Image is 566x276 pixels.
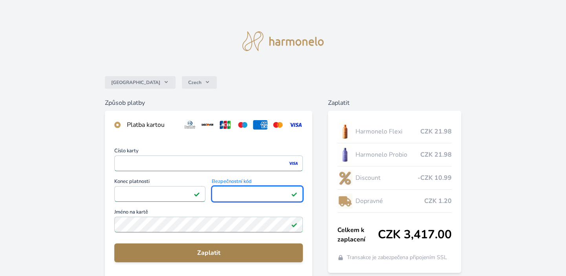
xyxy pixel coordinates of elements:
img: logo.svg [242,31,324,51]
span: Bezpečnostní kód [212,179,303,186]
span: Jméno na kartě [114,210,303,217]
span: Zaplatit [121,248,297,258]
span: Celkem k zaplacení [337,225,378,244]
span: Transakce je zabezpečena připojením SSL [347,254,447,261]
img: amex.svg [253,120,267,130]
img: mc.svg [271,120,285,130]
img: CLEAN_FLEXI_se_stinem_x-hi_(1)-lo.jpg [337,122,352,141]
img: Platné pole [291,221,297,228]
h6: Způsob platby [105,98,312,108]
img: visa [288,160,299,167]
img: diners.svg [183,120,197,130]
img: Platné pole [291,191,297,197]
img: discover.svg [200,120,215,130]
img: jcb.svg [218,120,233,130]
img: delivery-lo.png [337,191,352,211]
span: Discount [355,173,418,183]
span: CZK 1.20 [424,196,452,206]
span: -CZK 10.99 [418,173,452,183]
img: CLEAN_PROBIO_se_stinem_x-lo.jpg [337,145,352,165]
img: visa.svg [288,120,303,130]
span: [GEOGRAPHIC_DATA] [111,79,160,86]
span: Dopravné [355,196,424,206]
span: Harmonelo Probio [355,150,420,159]
iframe: Iframe pro bezpečnostní kód [215,188,299,199]
span: Konec platnosti [114,179,205,186]
button: Zaplatit [114,243,303,262]
span: CZK 21.98 [420,150,452,159]
iframe: Iframe pro datum vypršení platnosti [118,188,202,199]
img: Platné pole [194,191,200,197]
img: discount-lo.png [337,168,352,188]
span: CZK 21.98 [420,127,452,136]
img: maestro.svg [236,120,250,130]
iframe: Iframe pro číslo karty [118,158,299,169]
span: Harmonelo Flexi [355,127,420,136]
div: Platba kartou [127,120,176,130]
span: Czech [188,79,201,86]
span: Číslo karty [114,148,303,155]
input: Jméno na kartěPlatné pole [114,217,303,232]
button: [GEOGRAPHIC_DATA] [105,76,176,89]
span: CZK 3,417.00 [378,228,452,242]
button: Czech [182,76,217,89]
h6: Zaplatit [328,98,461,108]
